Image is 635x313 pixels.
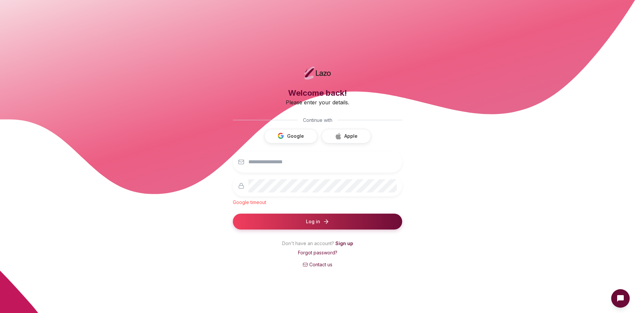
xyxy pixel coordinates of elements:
[298,250,337,255] a: Forgot password?
[335,240,353,246] a: Sign up
[233,261,402,268] a: Contact us
[264,129,317,143] button: Google
[233,214,402,230] button: Log in
[321,129,371,143] button: Apple
[233,98,402,106] p: Please enter your details.
[233,199,402,206] p: Google timeout
[306,218,320,225] span: Log in
[233,88,402,98] h3: Welcome back!
[611,289,630,308] button: Open Intercom messenger
[303,117,332,124] span: Continue with
[233,240,402,249] p: Don't have an account?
